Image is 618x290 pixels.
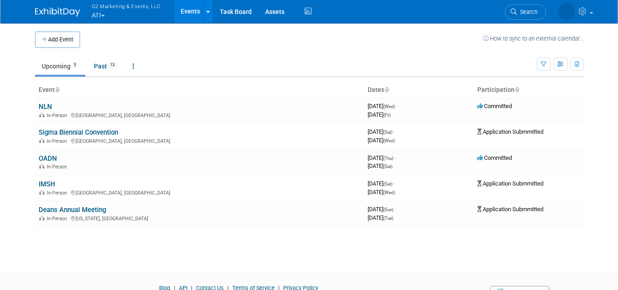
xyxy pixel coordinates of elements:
img: ExhibitDay [35,8,80,17]
span: (Sat) [383,181,392,186]
span: [DATE] [368,154,396,161]
span: (Sat) [383,130,392,135]
a: Sort by Participation Type [515,86,519,93]
span: In-Person [47,138,70,144]
a: OADN [39,154,57,163]
span: 5 [71,62,79,68]
span: Search [517,9,538,15]
a: Search [505,4,546,20]
a: Sort by Event Name [55,86,59,93]
div: [GEOGRAPHIC_DATA], [GEOGRAPHIC_DATA] [39,189,360,196]
span: [DATE] [368,180,395,187]
div: [GEOGRAPHIC_DATA], [GEOGRAPHIC_DATA] [39,111,360,118]
a: Sigma Biennial Convention [39,128,118,136]
span: [DATE] [368,214,393,221]
a: How to sync to an external calendar... [483,35,583,42]
a: IMSH [39,180,55,188]
span: In-Person [47,113,70,118]
button: Add Event [35,32,80,48]
span: Application Submmitted [477,128,543,135]
span: (Sun) [383,207,393,212]
span: - [394,180,395,187]
span: - [394,128,395,135]
a: NLN [39,103,52,111]
img: Laine Butler [558,3,575,20]
img: In-Person Event [39,216,44,220]
a: Past13 [87,58,124,75]
span: [DATE] [368,189,395,195]
span: [DATE] [368,137,395,144]
th: Dates [364,82,474,98]
div: [US_STATE], [GEOGRAPHIC_DATA] [39,214,360,222]
div: [GEOGRAPHIC_DATA], [GEOGRAPHIC_DATA] [39,137,360,144]
span: G2 Marketing & Events, LLC [92,1,161,11]
span: In-Person [47,164,70,170]
span: [DATE] [368,163,392,169]
span: [DATE] [368,111,391,118]
span: (Fri) [383,113,391,118]
span: (Sat) [383,164,392,169]
span: Committed [477,154,512,161]
th: Event [35,82,364,98]
a: Deans Annual Meeting [39,206,106,214]
span: [DATE] [368,206,396,213]
span: - [395,206,396,213]
a: Upcoming5 [35,58,85,75]
span: [DATE] [368,103,398,109]
img: In-Person Event [39,164,44,168]
span: (Tue) [383,216,393,221]
span: [DATE] [368,128,395,135]
span: Committed [477,103,512,109]
span: In-Person [47,190,70,196]
img: In-Person Event [39,138,44,143]
span: (Thu) [383,156,393,161]
span: (Wed) [383,104,395,109]
th: Participation [474,82,583,98]
span: - [395,154,396,161]
span: (Wed) [383,138,395,143]
span: 13 [107,62,117,68]
span: (Wed) [383,190,395,195]
img: In-Person Event [39,113,44,117]
span: Application Submmitted [477,206,543,213]
span: - [396,103,398,109]
span: Application Submmitted [477,180,543,187]
span: In-Person [47,216,70,222]
img: In-Person Event [39,190,44,195]
a: Sort by Start Date [384,86,389,93]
